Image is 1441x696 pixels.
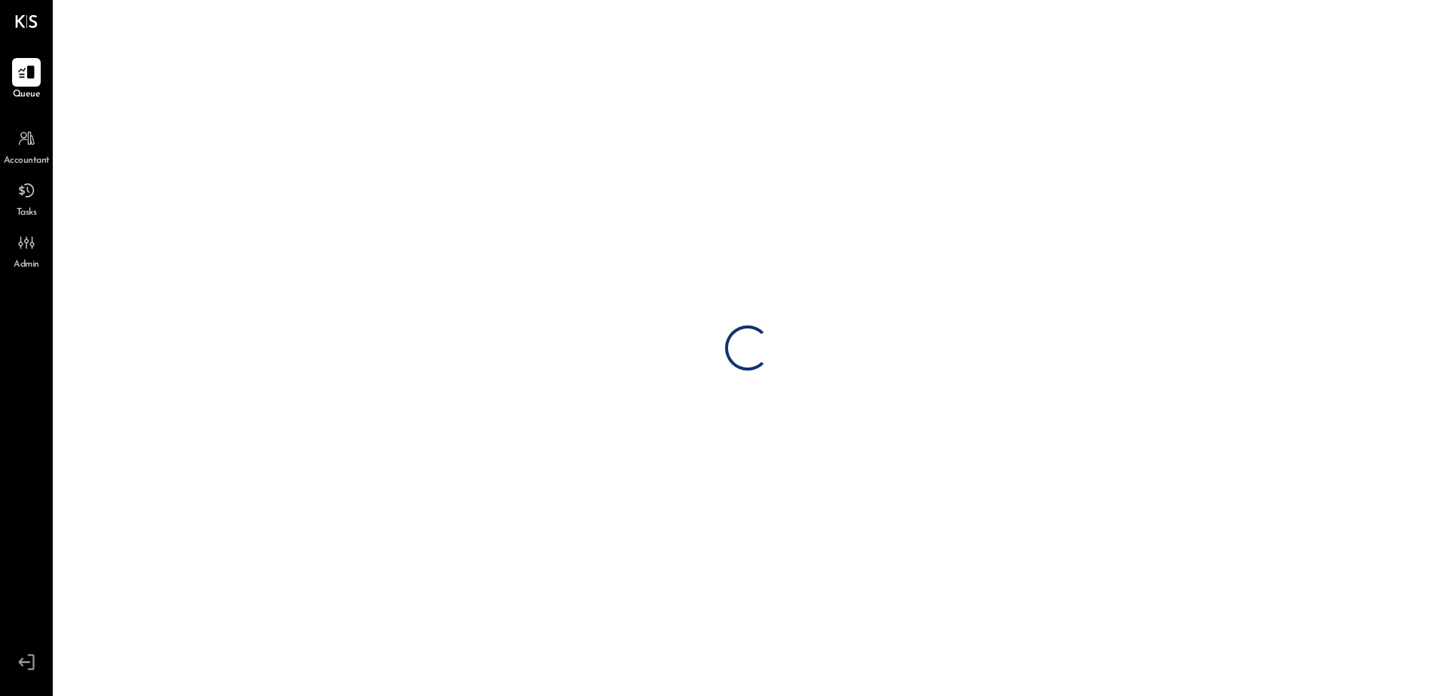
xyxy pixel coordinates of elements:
span: Accountant [4,154,50,168]
a: Tasks [1,176,52,220]
a: Admin [1,228,52,272]
span: Queue [13,88,41,102]
span: Tasks [17,206,37,220]
a: Accountant [1,124,52,168]
a: Queue [1,58,52,102]
span: Admin [14,258,39,272]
